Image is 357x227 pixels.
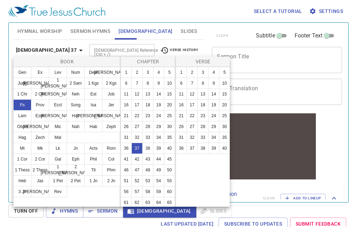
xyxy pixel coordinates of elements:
button: 34 [208,132,219,143]
button: 55 [164,175,175,186]
button: 39 [153,143,164,154]
button: 19 [153,99,164,111]
button: Nah [67,121,85,132]
button: 11 [176,88,187,100]
button: 28 [197,121,208,132]
button: 25 [219,110,230,121]
button: 8 [197,78,208,89]
button: [PERSON_NAME] [49,110,67,121]
button: 42 [131,154,143,165]
button: Eccl [49,99,67,111]
button: 40 [219,143,230,154]
button: 16 [176,99,187,111]
button: 32 [187,132,198,143]
button: 35 [219,132,230,143]
button: 56 [121,186,132,197]
button: Lam [13,110,31,121]
button: Obad [13,121,31,132]
button: 24 [153,110,164,121]
button: 2 [PERSON_NAME] [67,164,85,176]
button: Jas [31,175,49,186]
button: 26 [121,121,132,132]
p: Verse [177,58,228,65]
button: 29 [208,121,219,132]
button: Est [84,88,102,100]
button: 37 [187,143,198,154]
button: 58 [142,186,153,197]
button: 2 Chr [31,88,49,100]
button: 5 [164,67,175,78]
button: [PERSON_NAME] [102,67,120,78]
button: 20 [219,99,230,111]
button: Tit [84,164,102,176]
button: 17 [131,99,143,111]
button: 31 [176,132,187,143]
button: 31 [121,132,132,143]
button: Lk [49,143,67,154]
button: 10 [164,78,175,89]
button: [PERSON_NAME] [31,121,49,132]
button: 9 [153,78,164,89]
button: 41 [121,154,132,165]
button: Mt [13,143,31,154]
button: 48 [142,164,153,176]
button: 1 Jn [84,175,102,186]
button: Judg [13,78,31,89]
button: 27 [187,121,198,132]
button: 3 [197,67,208,78]
button: 11 [121,88,132,100]
button: 33 [142,132,153,143]
button: Job [102,88,120,100]
button: Num [67,67,85,78]
button: 52 [131,175,143,186]
button: Zeph [102,121,120,132]
button: 2 Cor [31,154,49,165]
button: 15 [164,88,175,100]
button: 17 [187,99,198,111]
button: 61 [121,197,132,208]
button: Song [67,99,85,111]
button: Zech [31,132,49,143]
button: Ezek [31,110,49,121]
button: 53 [142,175,153,186]
button: 21 [121,110,132,121]
button: 1 [176,67,187,78]
button: 49 [153,164,164,176]
button: 28 [142,121,153,132]
button: 8 [142,78,153,89]
p: Chapter [122,58,174,65]
button: Jn [67,143,85,154]
button: 35 [164,132,175,143]
button: 63 [142,197,153,208]
button: 26 [176,121,187,132]
button: 16 [121,99,132,111]
button: Prov [31,99,49,111]
button: 34 [153,132,164,143]
button: 4 [153,67,164,78]
button: 32 [131,132,143,143]
button: Hab [84,121,102,132]
button: 1 Chr [13,88,31,100]
button: Neh [67,88,85,100]
button: 19 [208,99,219,111]
button: 51 [121,175,132,186]
button: 27 [131,121,143,132]
button: 22 [131,110,143,121]
button: 2 Pet [67,175,85,186]
button: 59 [153,186,164,197]
button: 18 [197,99,208,111]
button: 12 [131,88,143,100]
button: 1 [PERSON_NAME] [49,78,67,89]
button: 47 [131,164,143,176]
button: Ps [13,99,31,111]
button: 23 [197,110,208,121]
button: 1 [PERSON_NAME] [49,164,67,176]
button: Isa [84,99,102,111]
button: Ex [31,67,49,78]
button: Hos [67,110,85,121]
button: 33 [197,132,208,143]
button: Phil [84,154,102,165]
button: 1 Cor [13,154,31,165]
button: 54 [153,175,164,186]
button: 23 [142,110,153,121]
